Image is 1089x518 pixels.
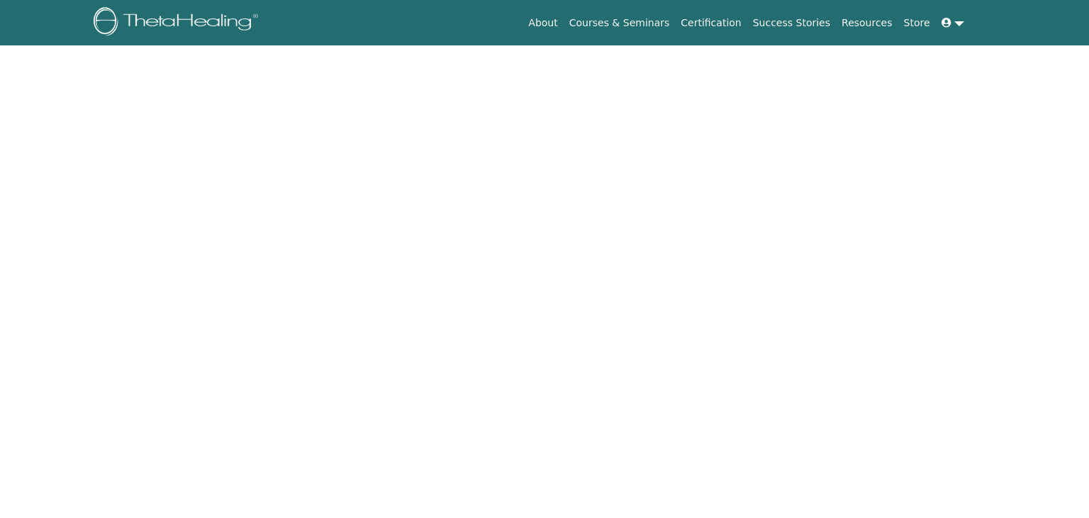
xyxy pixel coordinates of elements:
a: Courses & Seminars [564,10,676,36]
a: Success Stories [747,10,836,36]
img: logo.png [94,7,263,39]
a: Certification [675,10,747,36]
a: Store [898,10,936,36]
a: About [523,10,563,36]
a: Resources [836,10,898,36]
